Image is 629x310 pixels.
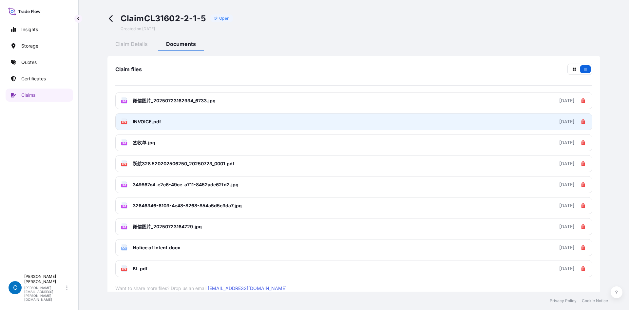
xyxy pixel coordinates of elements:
[115,113,592,130] a: PDFINVOICE.pdf[DATE]
[133,244,180,251] span: Notice of Intent.docx
[121,13,206,24] span: Claim CL31602-2-1-5
[122,142,126,145] text: JPG
[6,23,73,36] a: Insights
[6,89,73,102] a: Claims
[115,176,592,193] a: JPG349867c4-e2c6-49ce-a711-8452ade62fd2.jpg[DATE]
[6,56,73,69] a: Quotes
[24,274,65,284] p: [PERSON_NAME] [PERSON_NAME]
[133,181,238,188] span: 349867c4-e2c6-49ce-a711-8452ade62fd2.jpg
[115,260,592,277] a: PDFBL.pdf[DATE]
[133,223,202,230] span: 微信图片_20250723164729.jpg
[122,184,126,187] text: JPG
[559,118,574,125] div: [DATE]
[559,97,574,104] div: [DATE]
[21,59,37,66] p: Quotes
[582,298,608,303] a: Cookie Notice
[115,134,592,151] a: JPG签收单.jpg[DATE]
[219,16,229,21] p: Open
[6,39,73,52] a: Storage
[115,92,592,109] a: JPG微信图片_20250723162934_6733.jpg[DATE]
[21,75,46,82] p: Certificates
[133,202,242,209] span: 32646346-6103-4e48-8268-854a5d5e3da7.jpg
[122,268,126,271] text: PDF
[115,66,142,72] span: Claim files
[24,286,65,301] p: [PERSON_NAME][EMAIL_ADDRESS][PERSON_NAME][DOMAIN_NAME]
[122,205,126,208] text: JPG
[559,160,574,167] div: [DATE]
[166,41,196,47] span: Documents
[121,26,155,31] span: Created on
[559,139,574,146] div: [DATE]
[21,26,38,33] p: Insights
[13,284,17,291] span: C
[21,92,35,98] p: Claims
[550,298,577,303] a: Privacy Policy
[559,202,574,209] div: [DATE]
[559,244,574,251] div: [DATE]
[122,100,126,103] text: JPG
[133,265,148,272] span: BL.pdf
[21,43,38,49] p: Storage
[559,181,574,188] div: [DATE]
[133,118,161,125] span: INVOICE.pdf
[122,121,126,124] text: PDF
[133,160,235,167] span: 跃航328 520202506250_20250723_0001.pdf
[142,26,155,31] span: [DATE]
[559,265,574,272] div: [DATE]
[133,97,216,104] span: 微信图片_20250723162934_6733.jpg
[115,41,148,47] span: Claim Details
[115,239,592,256] a: DOCNotice of Intent.docx[DATE]
[115,155,592,172] a: PDF跃航328 520202506250_20250723_0001.pdf[DATE]
[115,277,592,292] span: Want to share more files? Drop us an email
[122,163,126,166] text: PDF
[115,218,592,235] a: JPG微信图片_20250723164729.jpg[DATE]
[133,139,155,146] span: 签收单.jpg
[115,197,592,214] a: JPG32646346-6103-4e48-8268-854a5d5e3da7.jpg[DATE]
[122,226,126,229] text: JPG
[6,72,73,85] a: Certificates
[559,223,574,230] div: [DATE]
[208,285,287,291] a: [EMAIL_ADDRESS][DOMAIN_NAME]
[122,247,127,250] text: DOC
